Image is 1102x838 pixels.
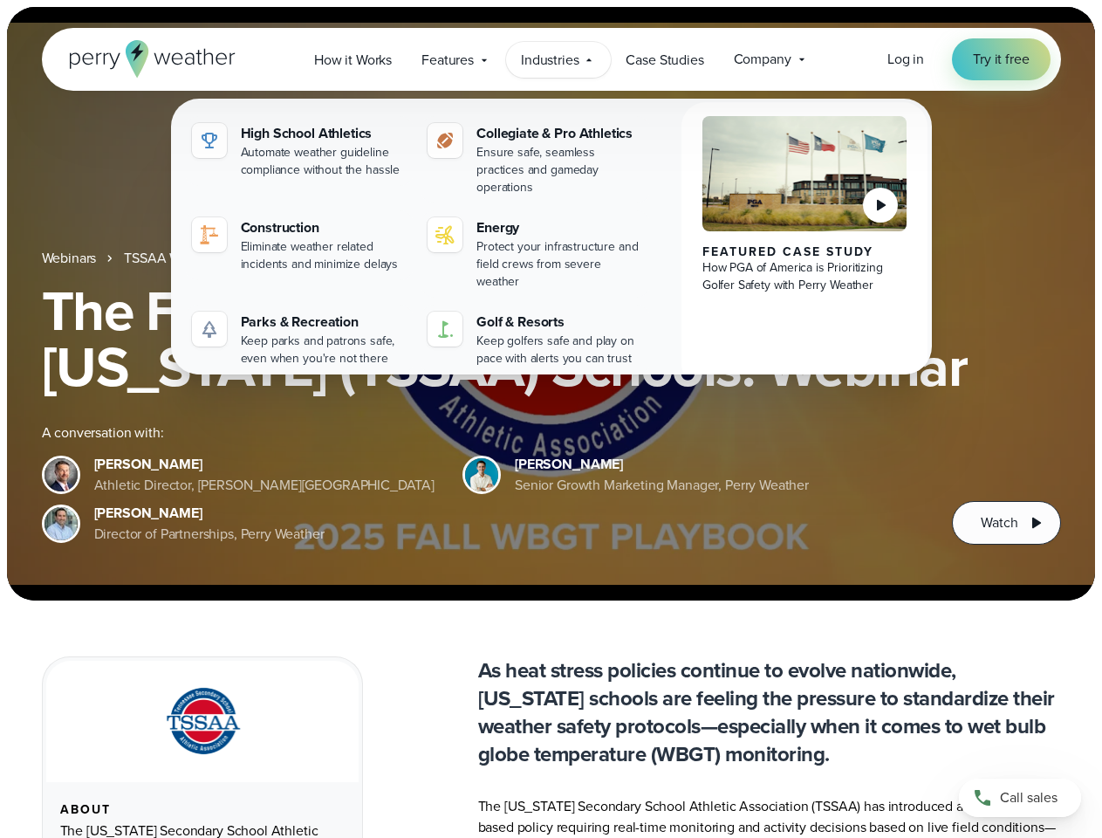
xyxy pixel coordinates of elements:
span: How it Works [314,50,392,71]
div: Senior Growth Marketing Manager, Perry Weather [515,475,809,496]
span: Watch [981,512,1017,533]
img: construction perry weather [199,224,220,245]
div: Parks & Recreation [241,312,407,333]
a: Parks & Recreation Keep parks and patrons safe, even when you're not there [185,305,414,374]
div: Collegiate & Pro Athletics [476,123,643,144]
a: PGA of America, Frisco Campus Featured Case Study How PGA of America is Prioritizing Golfer Safet... [681,102,928,388]
div: Automate weather guideline compliance without the hassle [241,144,407,179]
div: [PERSON_NAME] [515,454,809,475]
a: Collegiate & Pro Athletics Ensure safe, seamless practices and gameday operations [421,116,650,203]
a: construction perry weather Construction Eliminate weather related incidents and minimize delays [185,210,414,280]
nav: Breadcrumb [42,248,1061,269]
div: [PERSON_NAME] [94,503,325,524]
img: proathletics-icon@2x-1.svg [435,130,455,151]
img: Jeff Wood [44,507,78,540]
img: highschool-icon.svg [199,130,220,151]
a: Call sales [959,779,1081,817]
span: Case Studies [626,50,703,71]
div: High School Athletics [241,123,407,144]
img: golf-iconV2.svg [435,319,455,340]
h1: The Fall WBGT Playbook for [US_STATE] (TSSAA) Schools: Webinar [42,283,1061,395]
div: About [60,803,345,817]
div: Protect your infrastructure and field crews from severe weather [476,238,643,291]
span: Try it free [973,49,1029,70]
div: Featured Case Study [702,245,907,259]
span: Log in [887,49,924,69]
div: How PGA of America is Prioritizing Golfer Safety with Perry Weather [702,259,907,294]
a: TSSAA WBGT Fall Playbook [124,248,290,269]
a: Case Studies [611,42,718,78]
div: Ensure safe, seamless practices and gameday operations [476,144,643,196]
a: Log in [887,49,924,70]
div: Director of Partnerships, Perry Weather [94,524,325,545]
a: Energy Protect your infrastructure and field crews from severe weather [421,210,650,298]
div: Athletic Director, [PERSON_NAME][GEOGRAPHIC_DATA] [94,475,435,496]
div: Construction [241,217,407,238]
button: Watch [952,501,1060,545]
div: Eliminate weather related incidents and minimize delays [241,238,407,273]
span: Company [734,49,791,70]
img: energy-icon@2x-1.svg [435,224,455,245]
a: High School Athletics Automate weather guideline compliance without the hassle [185,116,414,186]
p: As heat stress policies continue to evolve nationwide, [US_STATE] schools are feeling the pressur... [478,656,1061,768]
div: A conversation with: [42,422,925,443]
span: Features [421,50,474,71]
img: Brian Wyatt [44,458,78,491]
img: TSSAA-Tennessee-Secondary-School-Athletic-Association.svg [144,682,261,761]
a: Webinars [42,248,97,269]
img: PGA of America, Frisco Campus [702,116,907,231]
div: Keep golfers safe and play on pace with alerts you can trust [476,333,643,367]
a: How it Works [299,42,407,78]
img: parks-icon-grey.svg [199,319,220,340]
img: Spencer Patton, Perry Weather [465,458,498,491]
div: [PERSON_NAME] [94,454,435,475]
div: Golf & Resorts [476,312,643,333]
a: Try it free [952,38,1050,80]
div: Keep parks and patrons safe, even when you're not there [241,333,407,367]
span: Call sales [1000,787,1058,808]
div: Energy [476,217,643,238]
span: Industries [521,50,578,71]
a: Golf & Resorts Keep golfers safe and play on pace with alerts you can trust [421,305,650,374]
